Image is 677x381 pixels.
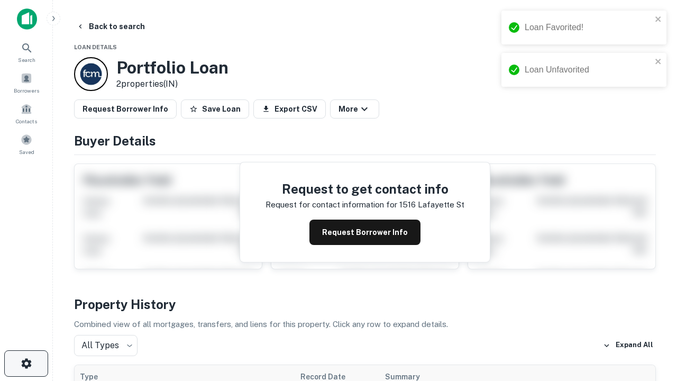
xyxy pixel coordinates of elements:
button: Request Borrower Info [309,220,420,245]
span: Borrowers [14,86,39,95]
span: Saved [19,148,34,156]
button: Expand All [600,338,656,353]
iframe: Chat Widget [624,296,677,347]
h4: Request to get contact info [266,179,464,198]
a: Borrowers [3,68,50,97]
div: Loan Unfavorited [525,63,652,76]
h4: Buyer Details [74,131,656,150]
div: All Types [74,335,138,356]
button: Back to search [72,17,149,36]
a: Search [3,38,50,66]
button: close [655,57,662,67]
button: Request Borrower Info [74,99,177,119]
img: capitalize-icon.png [17,8,37,30]
button: close [655,15,662,25]
a: Saved [3,130,50,158]
p: 1516 lafayette st [399,198,464,211]
span: Contacts [16,117,37,125]
p: Request for contact information for [266,198,397,211]
p: Combined view of all mortgages, transfers, and liens for this property. Click any row to expand d... [74,318,656,331]
p: 2 properties (IN) [116,78,228,90]
h4: Property History [74,295,656,314]
button: More [330,99,379,119]
span: Search [18,56,35,64]
span: Loan Details [74,44,117,50]
h3: Portfolio Loan [116,58,228,78]
div: Loan Favorited! [525,21,652,34]
a: Contacts [3,99,50,128]
button: Export CSV [253,99,326,119]
button: Save Loan [181,99,249,119]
